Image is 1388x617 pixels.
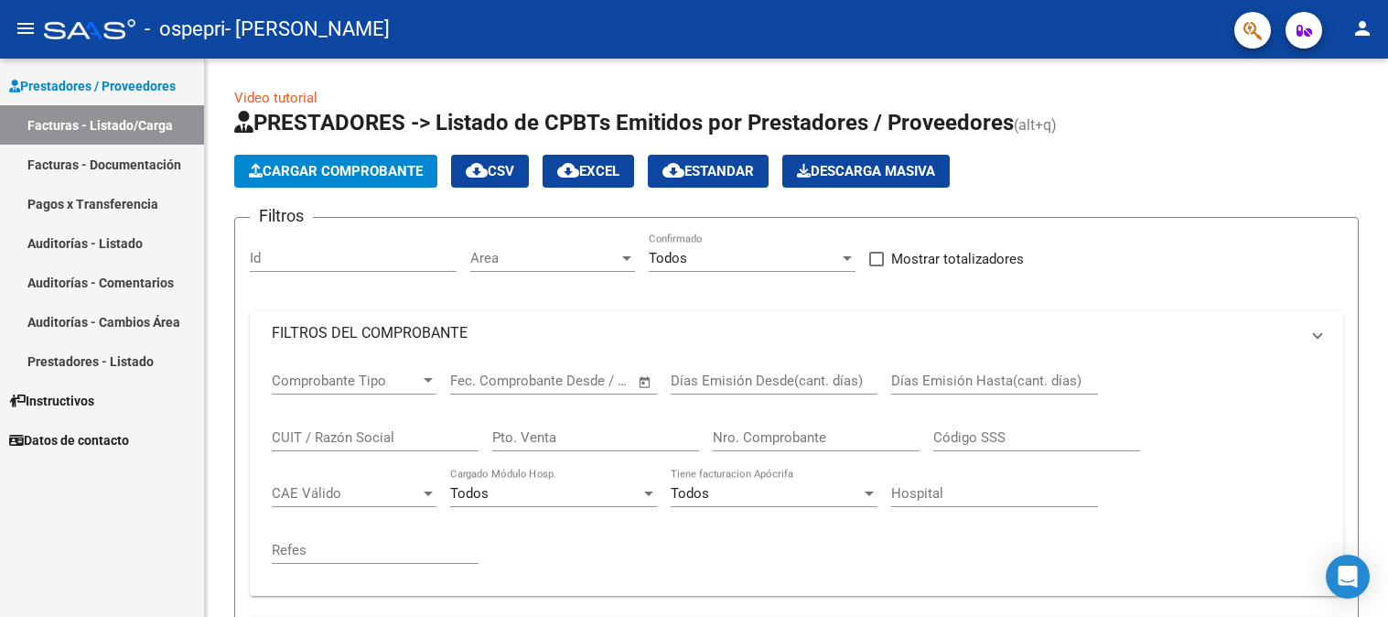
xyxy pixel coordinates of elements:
span: Descarga Masiva [797,163,935,179]
mat-icon: cloud_download [662,159,684,181]
mat-icon: person [1351,17,1373,39]
button: Cargar Comprobante [234,155,437,188]
span: Instructivos [9,391,94,411]
span: - [PERSON_NAME] [225,9,390,49]
button: CSV [451,155,529,188]
mat-icon: menu [15,17,37,39]
button: Estandar [648,155,769,188]
mat-icon: cloud_download [466,159,488,181]
a: Video tutorial [234,90,317,106]
div: FILTROS DEL COMPROBANTE [250,355,1343,596]
span: CSV [466,163,514,179]
div: Open Intercom Messenger [1326,555,1370,599]
span: - ospepri [145,9,225,49]
mat-icon: cloud_download [557,159,579,181]
span: Todos [450,485,489,502]
app-download-masive: Descarga masiva de comprobantes (adjuntos) [782,155,950,188]
span: PRESTADORES -> Listado de CPBTs Emitidos por Prestadores / Proveedores [234,110,1014,135]
span: Datos de contacto [9,430,129,450]
span: CAE Válido [272,485,420,502]
span: EXCEL [557,163,619,179]
span: Mostrar totalizadores [891,248,1024,270]
h3: Filtros [250,203,313,229]
span: Estandar [662,163,754,179]
span: Comprobante Tipo [272,373,420,389]
input: End date [526,373,615,389]
mat-panel-title: FILTROS DEL COMPROBANTE [272,323,1299,343]
span: (alt+q) [1014,116,1057,134]
input: Start date [450,373,510,389]
button: EXCEL [543,155,634,188]
button: Descarga Masiva [782,155,950,188]
span: Todos [649,250,687,266]
span: Prestadores / Proveedores [9,76,176,96]
mat-expansion-panel-header: FILTROS DEL COMPROBANTE [250,311,1343,355]
button: Open calendar [635,372,656,393]
span: Cargar Comprobante [249,163,423,179]
span: Todos [671,485,709,502]
span: Area [470,250,619,266]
